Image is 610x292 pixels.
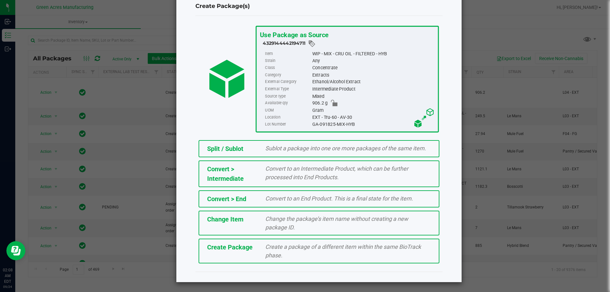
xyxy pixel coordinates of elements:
[207,145,243,153] span: Split / Sublot
[312,65,434,71] div: Concentrate
[265,71,311,78] label: Category
[265,165,408,180] span: Convert to an Intermediate Product, which can be further processed into End Products.
[312,100,327,107] span: 906.2 g
[265,100,311,107] label: Available qty
[260,31,328,39] span: Use Package as Source
[312,78,434,85] div: Ethanol/Alcohol Extract
[265,121,311,128] label: Lot Number
[265,145,426,152] span: Sublot a package into one ore more packages of the same item.
[207,215,243,223] span: Change Item
[265,50,311,57] label: Item
[265,195,413,202] span: Convert to an End Product. This is a final state for the item.
[207,243,253,251] span: Create Package
[265,107,311,114] label: UOM
[265,114,311,121] label: Location
[312,121,434,128] div: GA-091825-MIX-HYB
[265,78,311,85] label: External Category
[265,243,421,259] span: Create a package of a different item within the same BioTrack phase.
[195,2,443,10] h4: Create Package(s)
[312,50,434,57] div: WIP - MIX - CRU OIL - FILTERED - HYB
[265,57,311,64] label: Strain
[265,85,311,92] label: External Type
[265,215,408,231] span: Change the package’s item name without creating a new package ID.
[312,71,434,78] div: Extracts
[265,65,311,71] label: Class
[265,93,311,100] label: Source type
[207,195,246,203] span: Convert > End
[312,85,434,92] div: Intermediate Product
[207,165,244,182] span: Convert > Intermediate
[312,114,434,121] div: EXT - Tru-60 - AV-30
[312,93,434,100] div: Mixed
[312,57,434,64] div: Any
[312,107,434,114] div: Gram
[6,241,25,260] iframe: Resource center
[263,40,435,48] div: 4329144442194711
